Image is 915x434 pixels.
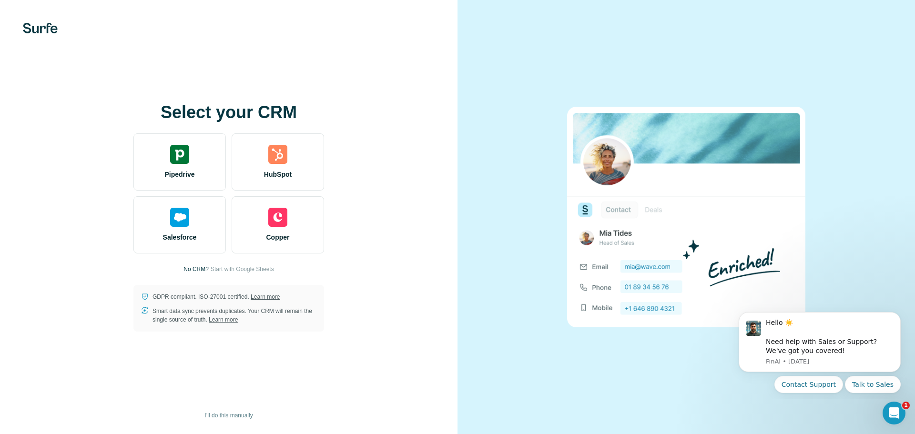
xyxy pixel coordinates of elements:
p: No CRM? [183,265,209,273]
img: copper's logo [268,208,287,227]
a: Learn more [209,316,238,323]
img: pipedrive's logo [170,145,189,164]
h1: Select your CRM [133,103,324,122]
p: Smart data sync prevents duplicates. Your CRM will remain the single source of truth. [152,307,316,324]
p: GDPR compliant. ISO-27001 certified. [152,293,280,301]
img: none image [567,107,805,327]
img: hubspot's logo [268,145,287,164]
span: I’ll do this manually [204,411,253,420]
a: Learn more [251,293,280,300]
button: I’ll do this manually [198,408,259,423]
span: Copper [266,232,290,242]
span: Pipedrive [164,170,194,179]
iframe: Intercom live chat [883,402,905,424]
span: Salesforce [163,232,197,242]
span: 1 [902,402,910,409]
span: HubSpot [264,170,292,179]
img: Surfe's logo [23,23,58,33]
button: Start with Google Sheets [211,265,274,273]
iframe: Intercom notifications message [724,303,915,399]
img: salesforce's logo [170,208,189,227]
